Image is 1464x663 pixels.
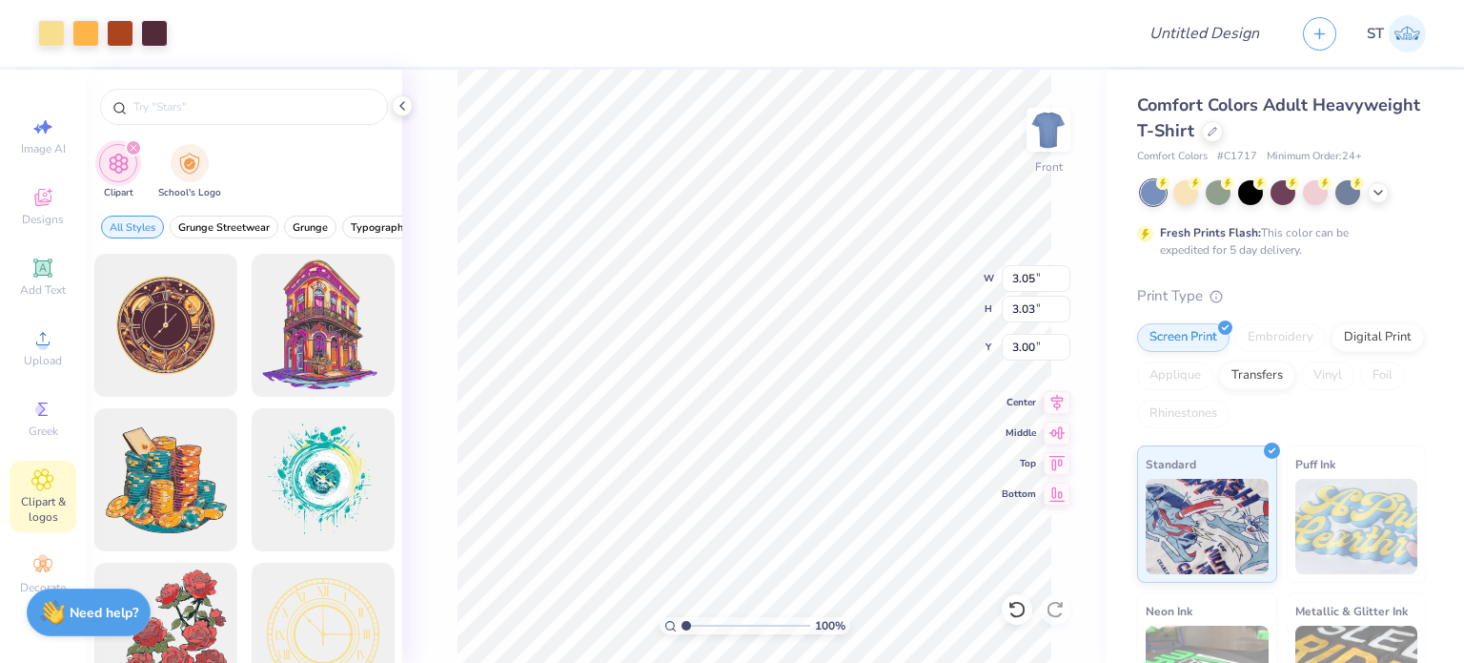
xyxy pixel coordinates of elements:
span: 100 % [815,617,845,634]
span: Clipart [104,186,133,200]
span: Minimum Order: 24 + [1267,149,1362,165]
span: Decorate [20,580,66,595]
span: Typography [351,220,409,235]
span: Center [1002,396,1036,409]
div: Vinyl [1301,362,1354,390]
img: Puff Ink [1295,479,1418,574]
span: Middle [1002,426,1036,440]
input: Try "Stars" [132,97,376,116]
button: filter button [99,144,137,200]
button: filter button [101,216,164,238]
span: Comfort Colors Adult Heavyweight T-Shirt [1137,93,1420,142]
img: School's Logo Image [179,153,200,175]
span: Puff Ink [1295,454,1335,474]
span: Grunge [293,220,328,235]
div: Embroidery [1235,323,1326,352]
span: Upload [24,353,62,368]
span: Image AI [21,141,66,156]
button: filter button [170,216,278,238]
span: Metallic & Glitter Ink [1295,601,1408,621]
div: Front [1035,158,1063,176]
span: Top [1002,457,1036,470]
a: ST [1367,15,1426,52]
div: Digital Print [1332,323,1424,352]
div: Transfers [1219,362,1295,390]
span: Add Text [20,282,66,298]
div: Rhinestones [1137,400,1230,428]
img: Front [1029,111,1067,149]
span: Clipart & logos [10,494,76,525]
div: Applique [1137,362,1213,390]
button: filter button [342,216,417,238]
span: Standard [1146,454,1196,474]
div: filter for Clipart [99,144,137,200]
span: Grunge Streetwear [178,220,270,235]
span: School's Logo [158,186,221,200]
span: Neon Ink [1146,601,1192,621]
span: ST [1367,23,1384,45]
img: Standard [1146,479,1269,574]
div: Screen Print [1137,323,1230,352]
div: filter for School's Logo [158,144,221,200]
span: Greek [29,424,58,439]
input: Untitled Design [1134,14,1274,52]
strong: Need help? [70,604,138,622]
div: Foil [1360,362,1405,390]
span: # C1717 [1217,149,1257,165]
span: Bottom [1002,487,1036,501]
span: Designs [22,212,64,227]
button: filter button [284,216,336,238]
strong: Fresh Prints Flash: [1160,225,1261,240]
span: Comfort Colors [1137,149,1208,165]
button: filter button [158,144,221,200]
span: All Styles [110,220,155,235]
img: Shambhavi Thakur [1389,15,1426,52]
div: This color can be expedited for 5 day delivery. [1160,224,1394,259]
img: Clipart Image [108,153,130,175]
div: Print Type [1137,285,1426,307]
